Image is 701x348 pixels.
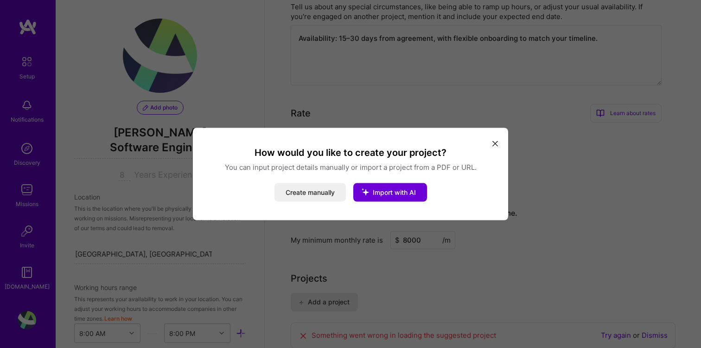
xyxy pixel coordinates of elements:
[274,183,346,202] button: Create manually
[492,141,498,146] i: icon Close
[204,162,497,172] p: You can input project details manually or import a project from a PDF or URL.
[193,128,508,220] div: modal
[353,183,427,202] button: Import with AI
[373,188,416,196] span: Import with AI
[204,147,497,159] h3: How would you like to create your project?
[353,180,377,204] i: icon StarsWhite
